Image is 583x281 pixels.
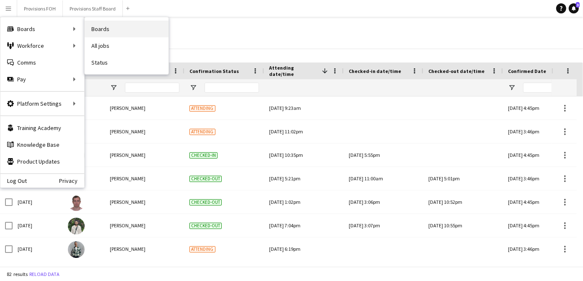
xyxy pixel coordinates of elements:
div: [DATE] 1:02pm [269,190,339,213]
a: Product Updates [0,153,84,170]
a: 3 [569,3,579,13]
span: Confirmed Date [508,68,546,74]
div: [DATE] 3:46pm [503,167,562,190]
span: [PERSON_NAME] [110,152,145,158]
img: Ruslan Kravchuk [68,218,85,234]
span: [PERSON_NAME] [110,128,145,135]
span: [PERSON_NAME] [110,246,145,252]
img: Yevhenii Yatsenko [68,194,85,211]
span: Checked-out [189,176,222,182]
div: [DATE] 10:35pm [269,143,339,167]
div: [DATE] 10:52pm [428,190,498,213]
span: 3 [576,2,580,8]
div: [DATE] 4:45pm [503,190,562,213]
span: [PERSON_NAME] [110,105,145,111]
span: Checked-out [189,199,222,206]
a: Privacy [59,177,84,184]
span: [PERSON_NAME] [110,222,145,229]
a: Training Academy [0,120,84,136]
div: [DATE] 7:04pm [269,214,339,237]
div: [DATE] 5:01pm [428,167,498,190]
div: Boards [0,21,84,37]
span: [PERSON_NAME] [110,175,145,182]
span: Checked-out [189,223,222,229]
div: [DATE] 4:45pm [503,214,562,237]
div: [DATE] 3:06pm [349,190,418,213]
a: Boards [85,21,168,37]
a: Knowledge Base [0,136,84,153]
div: [DATE] 5:55pm [349,143,418,167]
div: [DATE] 3:46pm [503,120,562,143]
div: [DATE] [13,237,63,260]
div: [DATE] 4:45pm [503,143,562,167]
input: Name Filter Input [125,83,179,93]
button: Open Filter Menu [110,84,117,91]
div: Workforce [0,37,84,54]
button: Provisions FOH [17,0,63,17]
button: Provisions Staff Board [63,0,123,17]
div: [DATE] 11:00am [349,167,418,190]
button: Reload data [28,270,61,279]
a: Comms [0,54,84,71]
button: Open Filter Menu [189,84,197,91]
div: [DATE] 11:02pm [269,120,339,143]
div: [DATE] 3:07pm [349,214,418,237]
a: All jobs [85,37,168,54]
img: Dev Patel [68,241,85,258]
div: Pay [0,71,84,88]
span: Checked-in [189,152,218,159]
div: [DATE] 6:19pm [269,237,339,260]
div: [DATE] 4:45pm [503,96,562,120]
input: Confirmation Status Filter Input [205,83,259,93]
span: Attending [189,246,215,252]
span: Checked-out date/time [428,68,485,74]
span: Confirmation Status [189,68,239,74]
div: [DATE] [13,214,63,237]
div: [DATE] [13,190,63,213]
button: Open Filter Menu [508,84,516,91]
span: Attending date/time [269,65,319,77]
span: Checked-in date/time [349,68,401,74]
div: Platform Settings [0,95,84,112]
div: [DATE] 10:55pm [428,214,498,237]
div: [DATE] 9:23am [269,96,339,120]
input: Confirmed Date Filter Input [523,83,557,93]
span: Attending [189,105,215,112]
div: [DATE] 3:46pm [503,237,562,260]
div: [DATE] 5:21pm [269,167,339,190]
span: [PERSON_NAME] [110,199,145,205]
a: Status [85,54,168,71]
a: Log Out [0,177,27,184]
span: Attending [189,129,215,135]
